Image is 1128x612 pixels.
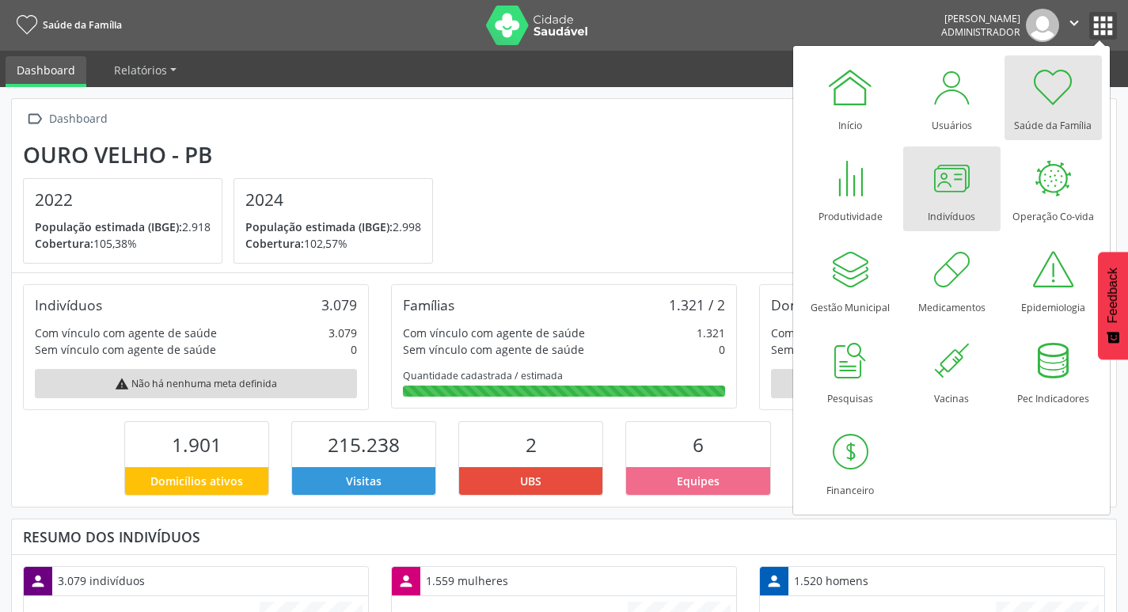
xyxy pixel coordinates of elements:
[35,219,211,235] p: 2.918
[669,296,725,314] div: 1.321 / 2
[941,12,1020,25] div: [PERSON_NAME]
[1098,252,1128,359] button: Feedback - Mostrar pesquisa
[771,341,952,358] div: Sem vínculo com agente de saúde
[35,341,216,358] div: Sem vínculo com agente de saúde
[903,329,1001,413] a: Vacinas
[328,431,400,458] span: 215.238
[115,377,129,391] i: warning
[150,473,243,489] span: Domicílios ativos
[23,108,110,131] a:  Dashboard
[771,325,953,341] div: Com vínculo com agente de saúde
[52,567,150,595] div: 3.079 indivíduos
[771,296,837,314] div: Domicílios
[103,56,188,84] a: Relatórios
[903,146,1001,231] a: Indivíduos
[46,108,110,131] div: Dashboard
[941,25,1020,39] span: Administrador
[802,238,899,322] a: Gestão Municipal
[329,325,357,341] div: 3.079
[172,431,222,458] span: 1.901
[1106,268,1120,323] span: Feedback
[35,190,211,210] h4: 2022
[788,567,874,595] div: 1.520 homens
[1089,12,1117,40] button: apps
[765,572,783,590] i: person
[403,341,584,358] div: Sem vínculo com agente de saúde
[403,296,454,314] div: Famílias
[802,55,899,140] a: Início
[771,369,1093,398] div: Não há nenhuma meta definida
[526,431,537,458] span: 2
[420,567,514,595] div: 1.559 mulheres
[1065,14,1083,32] i: 
[1005,329,1102,413] a: Pec Indicadores
[35,369,357,398] div: Não há nenhuma meta definida
[43,18,122,32] span: Saúde da Família
[1005,55,1102,140] a: Saúde da Família
[403,325,585,341] div: Com vínculo com agente de saúde
[719,341,725,358] div: 0
[35,219,182,234] span: População estimada (IBGE):
[903,55,1001,140] a: Usuários
[1005,238,1102,322] a: Epidemiologia
[23,142,444,168] div: Ouro Velho - PB
[245,219,421,235] p: 2.998
[346,473,382,489] span: Visitas
[245,219,393,234] span: População estimada (IBGE):
[6,56,86,87] a: Dashboard
[35,235,211,252] p: 105,38%
[351,341,357,358] div: 0
[1026,9,1059,42] img: img
[802,420,899,505] a: Financeiro
[35,296,102,314] div: Indivíduos
[1005,146,1102,231] a: Operação Co-vida
[802,329,899,413] a: Pesquisas
[23,528,1105,545] div: Resumo dos indivíduos
[245,190,421,210] h4: 2024
[321,296,357,314] div: 3.079
[11,12,122,38] a: Saúde da Família
[1059,9,1089,42] button: 
[245,236,304,251] span: Cobertura:
[35,325,217,341] div: Com vínculo com agente de saúde
[35,236,93,251] span: Cobertura:
[397,572,415,590] i: person
[693,431,704,458] span: 6
[697,325,725,341] div: 1.321
[23,108,46,131] i: 
[802,146,899,231] a: Produtividade
[677,473,720,489] span: Equipes
[520,473,541,489] span: UBS
[114,63,167,78] span: Relatórios
[403,369,725,382] div: Quantidade cadastrada / estimada
[903,238,1001,322] a: Medicamentos
[245,235,421,252] p: 102,57%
